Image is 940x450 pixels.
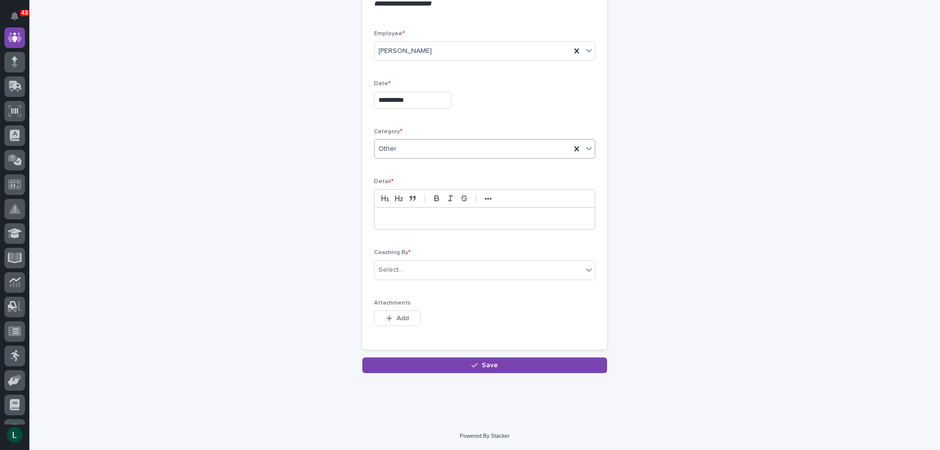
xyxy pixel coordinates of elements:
[485,195,492,203] strong: •••
[4,6,25,26] button: Notifications
[460,433,509,439] a: Powered By Stacker
[374,31,405,37] span: Employee
[374,179,394,185] span: Detail
[378,144,397,154] span: Other
[374,81,391,87] span: Date
[374,310,421,326] button: Add
[481,192,495,204] button: •••
[374,129,402,135] span: Category
[12,12,25,27] div: Notifications43
[397,315,409,322] span: Add
[4,425,25,445] button: users-avatar
[374,250,411,256] span: Coaching By
[374,300,411,306] span: Attachments
[378,46,432,56] span: [PERSON_NAME]
[22,9,28,16] p: 43
[482,362,498,369] span: Save
[378,265,403,275] div: Select...
[362,357,607,373] button: Save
